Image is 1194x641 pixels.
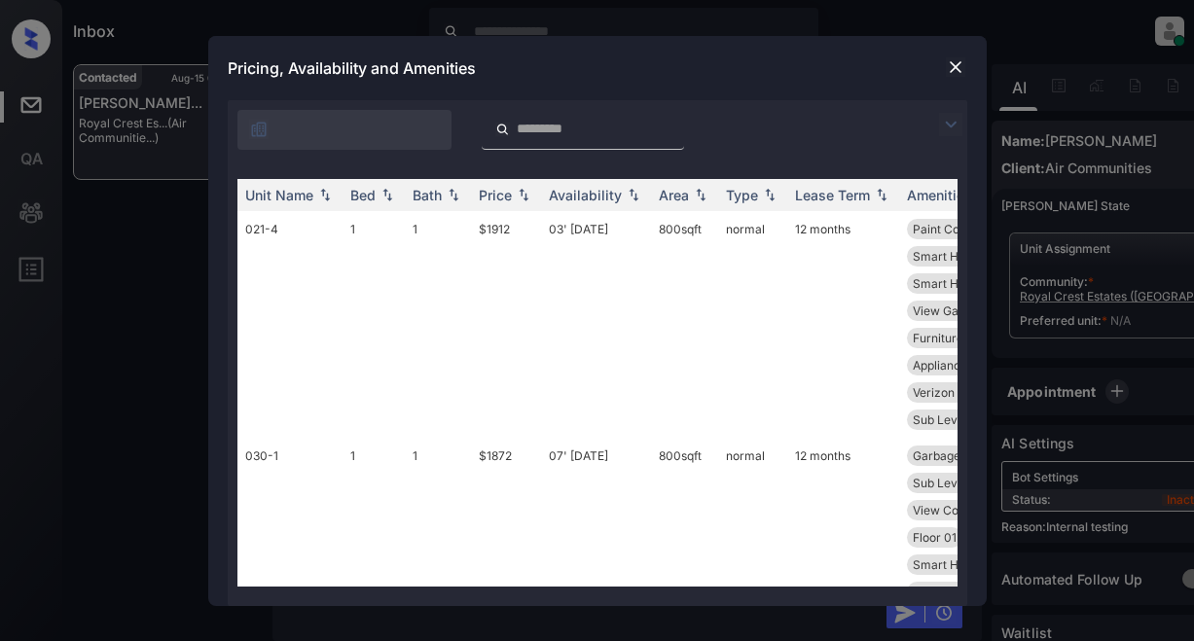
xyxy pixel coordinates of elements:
[795,187,870,203] div: Lease Term
[237,438,343,637] td: 030-1
[378,188,397,201] img: sorting
[659,187,689,203] div: Area
[471,211,541,438] td: $1912
[787,211,899,438] td: 12 months
[624,188,643,201] img: sorting
[718,438,787,637] td: normal
[651,211,718,438] td: 800 sqft
[479,187,512,203] div: Price
[315,188,335,201] img: sorting
[350,187,376,203] div: Bed
[343,438,405,637] td: 1
[237,211,343,438] td: 021-4
[471,438,541,637] td: $1872
[249,120,269,139] img: icon-zuma
[913,222,1008,236] span: Paint Color Cha...
[913,303,984,318] span: View Garden
[913,412,967,427] span: Sub Level
[208,36,987,100] div: Pricing, Availability and Amenities
[872,188,891,201] img: sorting
[718,211,787,438] td: normal
[726,187,758,203] div: Type
[760,188,779,201] img: sorting
[495,121,510,138] img: icon-zuma
[913,476,967,490] span: Sub Level
[405,211,471,438] td: 1
[343,211,405,438] td: 1
[913,557,1020,572] span: Smart Home Ther...
[691,188,710,201] img: sorting
[913,276,1021,291] span: Smart Home Door...
[913,585,1008,599] span: Paint Color Cha...
[444,188,463,201] img: sorting
[413,187,442,203] div: Bath
[541,211,651,438] td: 03' [DATE]
[913,448,1014,463] span: Garbage disposa...
[946,57,965,77] img: close
[787,438,899,637] td: 12 months
[541,438,651,637] td: 07' [DATE]
[939,113,962,136] img: icon-zuma
[913,530,957,545] span: Floor 01
[913,331,1007,345] span: Furniture Renta...
[913,358,1006,373] span: Appliances Stai...
[913,249,1020,264] span: Smart Home Ther...
[514,188,533,201] img: sorting
[405,438,471,637] td: 1
[913,385,998,400] span: Verizon fios in...
[245,187,313,203] div: Unit Name
[549,187,622,203] div: Availability
[907,187,972,203] div: Amenities
[913,503,999,517] span: View Courtyard
[651,438,718,637] td: 800 sqft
